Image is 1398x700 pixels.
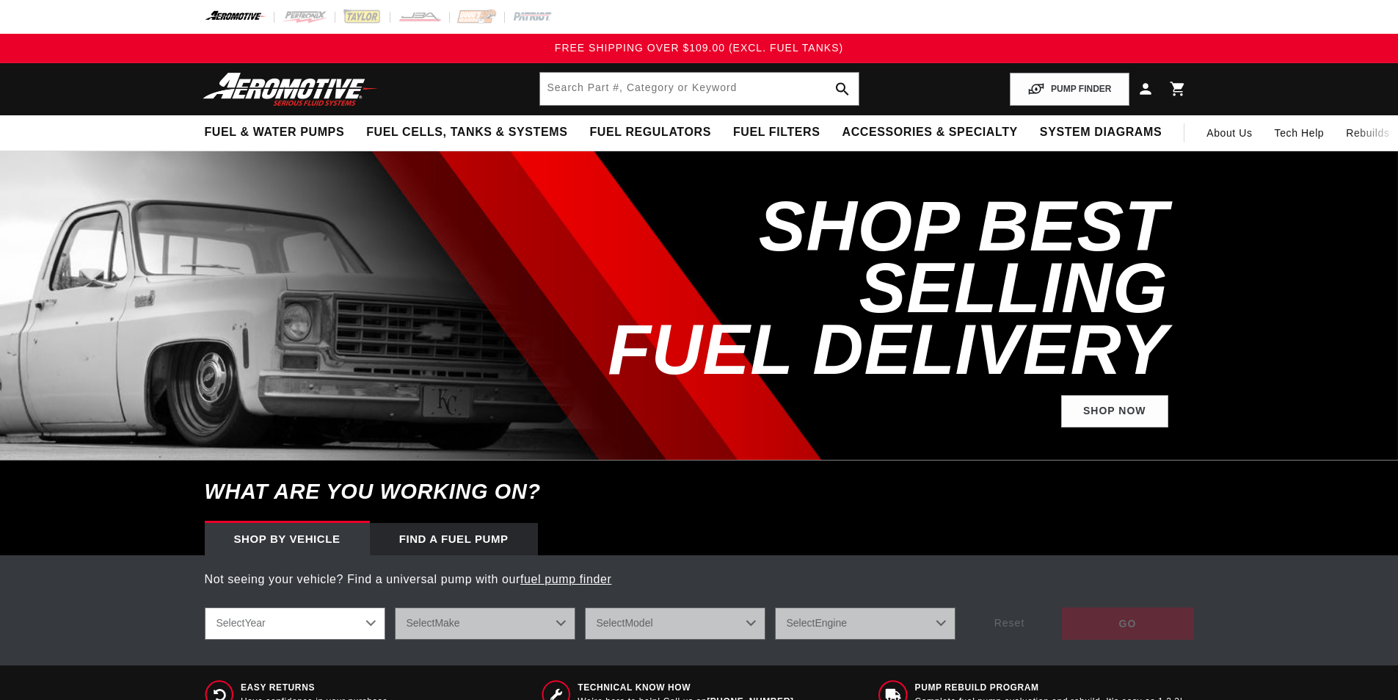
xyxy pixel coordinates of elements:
[1195,115,1263,151] a: About Us
[205,607,385,640] select: Year
[826,73,859,105] button: search button
[1206,127,1252,139] span: About Us
[194,115,356,150] summary: Fuel & Water Pumps
[578,115,721,150] summary: Fuel Regulators
[205,125,345,140] span: Fuel & Water Pumps
[578,682,793,694] span: Technical Know How
[1010,73,1129,106] button: PUMP FINDER
[589,125,710,140] span: Fuel Regulators
[1029,115,1173,150] summary: System Diagrams
[831,115,1029,150] summary: Accessories & Specialty
[395,607,575,640] select: Make
[775,607,955,640] select: Engine
[205,570,1194,589] p: Not seeing your vehicle? Find a universal pump with our
[842,125,1018,140] span: Accessories & Specialty
[915,682,1183,694] span: Pump Rebuild program
[541,195,1168,380] h2: SHOP BEST SELLING FUEL DELIVERY
[199,72,382,107] img: Aeromotive
[241,682,391,694] span: Easy Returns
[1264,115,1336,151] summary: Tech Help
[585,607,765,640] select: Model
[370,523,538,555] div: Find a Fuel Pump
[1061,395,1168,428] a: Shop Now
[733,125,820,140] span: Fuel Filters
[205,523,370,555] div: Shop by vehicle
[540,73,859,105] input: Search by Part Number, Category or Keyword
[366,125,567,140] span: Fuel Cells, Tanks & Systems
[355,115,578,150] summary: Fuel Cells, Tanks & Systems
[1346,125,1389,141] span: Rebuilds
[722,115,831,150] summary: Fuel Filters
[555,42,843,54] span: FREE SHIPPING OVER $109.00 (EXCL. FUEL TANKS)
[520,573,611,585] a: fuel pump finder
[1040,125,1162,140] span: System Diagrams
[1275,125,1325,141] span: Tech Help
[168,461,1231,523] h6: What are you working on?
